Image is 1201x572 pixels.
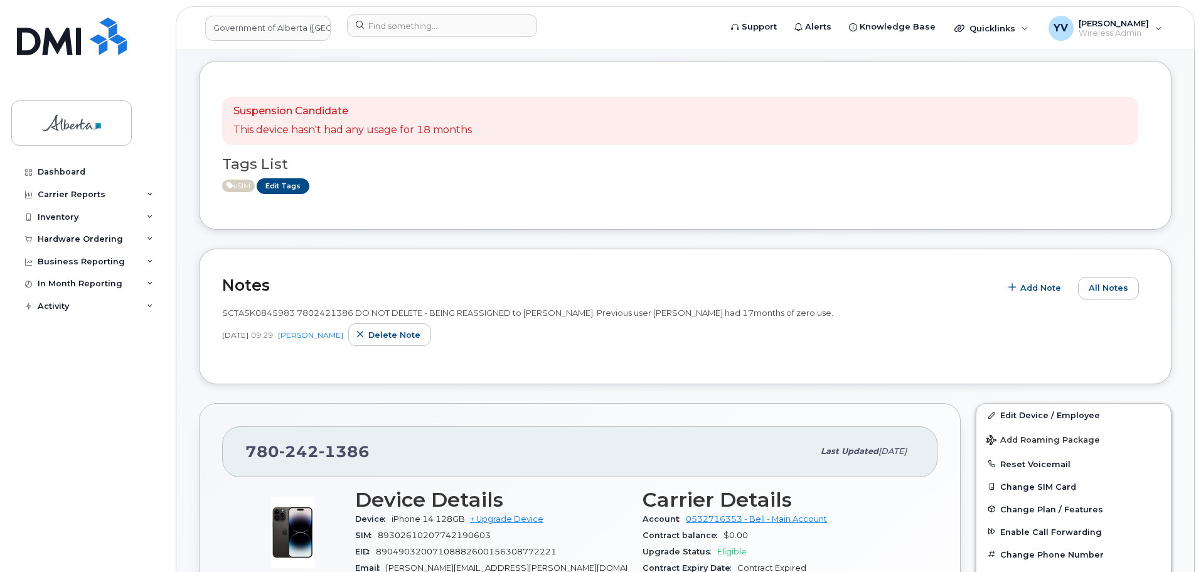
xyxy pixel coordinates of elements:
span: Last updated [821,446,878,456]
span: $0.00 [723,531,748,540]
span: Device [355,514,392,524]
button: Change SIM Card [976,475,1171,498]
span: [PERSON_NAME] [1079,18,1149,28]
span: 242 [279,442,319,461]
span: [DATE] [878,446,907,456]
span: Wireless Admin [1079,28,1149,38]
button: Enable Call Forwarding [976,521,1171,543]
button: Add Roaming Package [976,426,1171,452]
p: This device hasn't had any usage for 18 months [233,123,472,138]
span: Contract balance [643,531,723,540]
img: image20231002-3703462-njx0qo.jpeg [255,495,330,570]
input: Find something... [347,14,537,37]
span: Add Note [1020,282,1061,294]
a: Edit Tags [257,178,309,194]
span: Change Plan / Features [1000,504,1103,514]
span: iPhone 14 128GB [392,514,465,524]
span: 1386 [319,442,370,461]
a: [PERSON_NAME] [278,330,343,340]
a: Alerts [786,14,840,40]
button: Reset Voicemail [976,453,1171,475]
h3: Carrier Details [643,488,915,511]
div: Yen Vong [1040,16,1171,41]
span: Quicklinks [969,23,1015,33]
span: Delete note [368,329,420,341]
span: Enable Call Forwarding [1000,527,1102,536]
button: All Notes [1078,277,1139,299]
a: Knowledge Base [840,14,944,40]
button: Change Phone Number [976,543,1171,566]
h3: Tags List [222,156,1148,172]
span: All Notes [1089,282,1128,294]
p: Suspension Candidate [233,104,472,119]
a: + Upgrade Device [470,514,543,524]
button: Add Note [1000,277,1072,299]
span: SIM [355,531,378,540]
h2: Notes [222,276,994,294]
span: Knowledge Base [860,21,936,33]
span: [DATE] [222,330,248,340]
span: 09:29 [251,330,273,340]
span: 89302610207742190603 [378,531,491,540]
span: EID [355,547,376,556]
span: YV [1054,21,1068,36]
span: SCTASK0845983 7802421386 DO NOT DELETE - BEING REASSIGNED to [PERSON_NAME]. Previous user [PERSON... [222,308,833,318]
div: Quicklinks [946,16,1037,41]
a: Support [722,14,786,40]
span: Support [742,21,777,33]
span: 89049032007108882600156308772221 [376,547,557,556]
a: Edit Device / Employee [976,404,1171,426]
a: Government of Alberta (GOA) [205,16,331,41]
span: Active [222,180,255,192]
span: Account [643,514,686,524]
button: Delete note [348,323,431,346]
span: Add Roaming Package [986,435,1100,447]
h3: Device Details [355,488,627,511]
span: Upgrade Status [643,547,717,556]
a: 0532716353 - Bell - Main Account [686,514,827,524]
button: Change Plan / Features [976,498,1171,521]
span: Alerts [805,21,831,33]
span: Eligible [717,547,747,556]
span: 780 [245,442,370,461]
